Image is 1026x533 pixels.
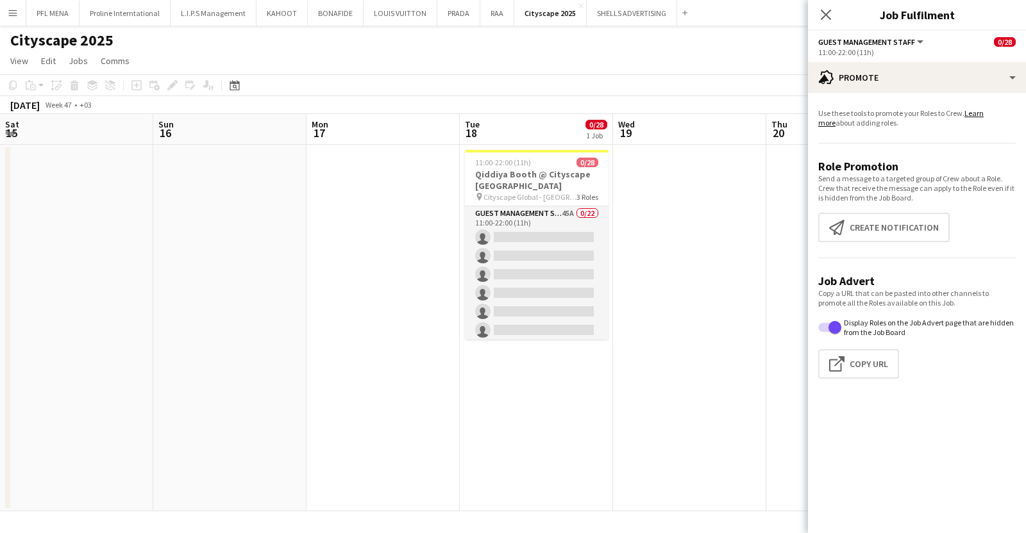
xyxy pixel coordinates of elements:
[514,1,587,26] button: Cityscape 2025
[465,150,609,340] app-job-card: 11:00-22:00 (11h)0/28Qiddiya Booth @ Cityscape [GEOGRAPHIC_DATA] Cityscape Global - [GEOGRAPHIC_D...
[818,174,1016,202] p: Send a message to a targeted group of Crew about a Role. Crew that receive the message can apply ...
[994,37,1016,47] span: 0/28
[586,131,607,140] div: 1 Job
[818,37,925,47] button: Guest Management Staff
[465,168,609,192] h3: Qiddiya Booth @ Cityscape [GEOGRAPHIC_DATA]
[818,159,1016,174] h3: Role Promotion
[256,1,308,26] button: KAHOOT
[158,119,174,130] span: Sun
[475,158,531,167] span: 11:00-22:00 (11h)
[41,55,56,67] span: Edit
[576,192,598,202] span: 3 Roles
[156,126,174,140] span: 16
[10,31,114,50] h1: Cityscape 2025
[818,349,899,379] button: Copy Url
[42,100,74,110] span: Week 47
[841,318,1016,337] label: Display Roles on the Job Advert page that are hidden from the Job Board
[808,6,1026,23] h3: Job Fulfilment
[818,37,915,47] span: Guest Management Staff
[818,108,1016,127] p: Use these tools to promote your Roles to Crew. about adding roles.
[310,126,328,140] span: 17
[769,126,787,140] span: 20
[10,99,40,111] div: [DATE]
[10,55,28,67] span: View
[364,1,437,26] button: LOUIS VUITTON
[576,158,598,167] span: 0/28
[616,126,635,140] span: 19
[585,120,607,129] span: 0/28
[80,100,92,110] div: +03
[818,47,1016,57] div: 11:00-22:00 (11h)
[818,108,984,127] a: Learn more
[808,62,1026,93] div: Promote
[465,119,480,130] span: Tue
[80,1,171,26] button: Proline Interntational
[818,288,1016,307] p: Copy a URL that can be pasted into other channels to promote all the Roles available on this Job.
[312,119,328,130] span: Mon
[63,53,93,69] a: Jobs
[5,119,19,130] span: Sat
[771,119,787,130] span: Thu
[437,1,480,26] button: PRADA
[484,192,576,202] span: Cityscape Global - [GEOGRAPHIC_DATA]
[308,1,364,26] button: BONAFIDE
[5,53,33,69] a: View
[818,274,1016,288] h3: Job Advert
[26,1,80,26] button: PFL MENA
[101,55,130,67] span: Comms
[818,213,950,242] button: Create notification
[171,1,256,26] button: L.I.P.S Management
[3,126,19,140] span: 15
[463,126,480,140] span: 18
[69,55,88,67] span: Jobs
[96,53,135,69] a: Comms
[36,53,61,69] a: Edit
[618,119,635,130] span: Wed
[587,1,677,26] button: SHELLS ADVERTISING
[480,1,514,26] button: RAA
